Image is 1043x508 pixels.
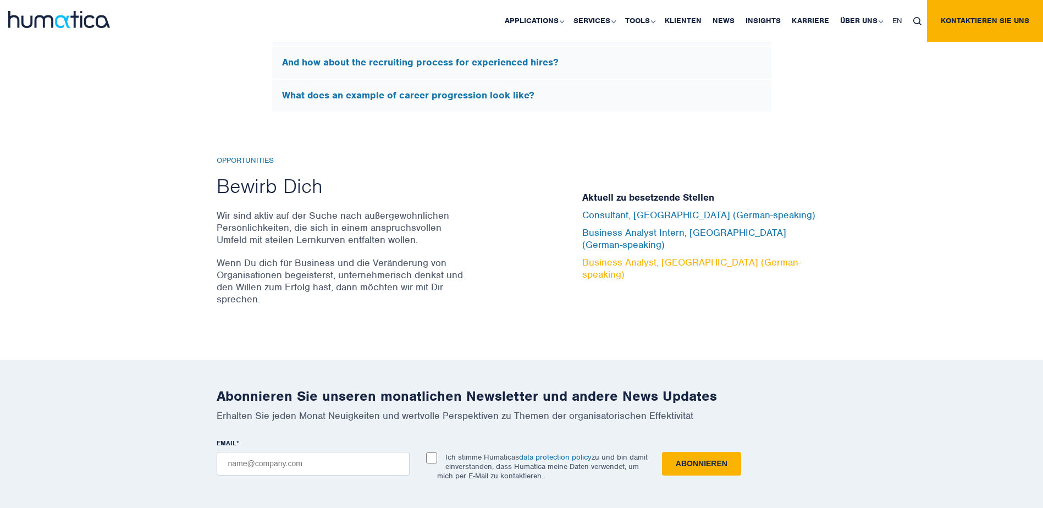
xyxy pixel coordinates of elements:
[8,11,110,28] img: logo
[582,209,815,221] a: Consultant, [GEOGRAPHIC_DATA] (German-speaking)
[437,452,648,481] p: Ich stimme Humaticas zu und bin damit einverstanden, dass Humatica meine Daten verwendet, um mich...
[282,90,761,102] h5: What does an example of career progression look like?
[217,257,472,305] p: Wenn Du dich für Business und die Veränderung von Organisationen begeisterst, unternehmerisch den...
[519,452,592,462] a: data protection policy
[913,17,921,25] img: search_icon
[217,388,827,405] h2: Abonnieren Sie unseren monatlichen Newsletter und andere News Updates
[217,209,472,246] p: Wir sind aktiv auf der Suche nach außergewöhnlichen Persönlichkeiten, die sich in einem anspruchs...
[892,16,902,25] span: EN
[426,452,437,463] input: Ich stimme Humaticasdata protection policyzu und bin damit einverstanden, dass Humatica meine Dat...
[217,410,827,422] p: Erhalten Sie jeden Monat Neuigkeiten und wertvolle Perspektiven zu Themen der organisatorischen E...
[662,452,741,476] input: Abonnieren
[217,439,236,448] span: EMAIL
[217,173,472,198] h2: Bewirb Dich
[582,227,786,251] a: Business Analyst Intern, [GEOGRAPHIC_DATA] (German-speaking)
[217,156,472,165] h6: Opportunities
[282,57,761,69] h5: And how about the recruiting process for experienced hires?
[217,452,410,476] input: name@company.com
[582,256,801,280] a: Business Analyst, [GEOGRAPHIC_DATA] (German-speaking)
[582,192,827,204] h5: Aktuell zu besetzende Stellen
